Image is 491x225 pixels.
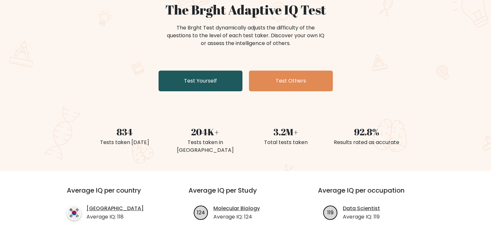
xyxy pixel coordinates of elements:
div: 3.2M+ [250,125,322,139]
div: Tests taken in [GEOGRAPHIC_DATA] [169,139,242,154]
div: 834 [88,125,161,139]
a: Data Scientist [343,205,380,212]
text: 124 [197,208,205,216]
a: Test Yourself [159,71,242,91]
p: Average IQ: 124 [213,213,260,221]
a: Test Others [249,71,333,91]
p: Average IQ: 119 [343,213,380,221]
text: 119 [327,208,333,216]
h3: Average IQ per Study [189,186,302,202]
div: 92.8% [330,125,403,139]
div: 204K+ [169,125,242,139]
div: Total tests taken [250,139,322,146]
div: Results rated as accurate [330,139,403,146]
a: [GEOGRAPHIC_DATA] [87,205,144,212]
p: Average IQ: 118 [87,213,144,221]
a: Molecular Biology [213,205,260,212]
h1: The Brght Adaptive IQ Test [88,2,403,17]
h3: Average IQ per country [67,186,165,202]
h3: Average IQ per occupation [318,186,432,202]
div: Tests taken [DATE] [88,139,161,146]
img: country [67,206,81,220]
div: The Brght Test dynamically adjusts the difficulty of the questions to the level of each test take... [165,24,326,47]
